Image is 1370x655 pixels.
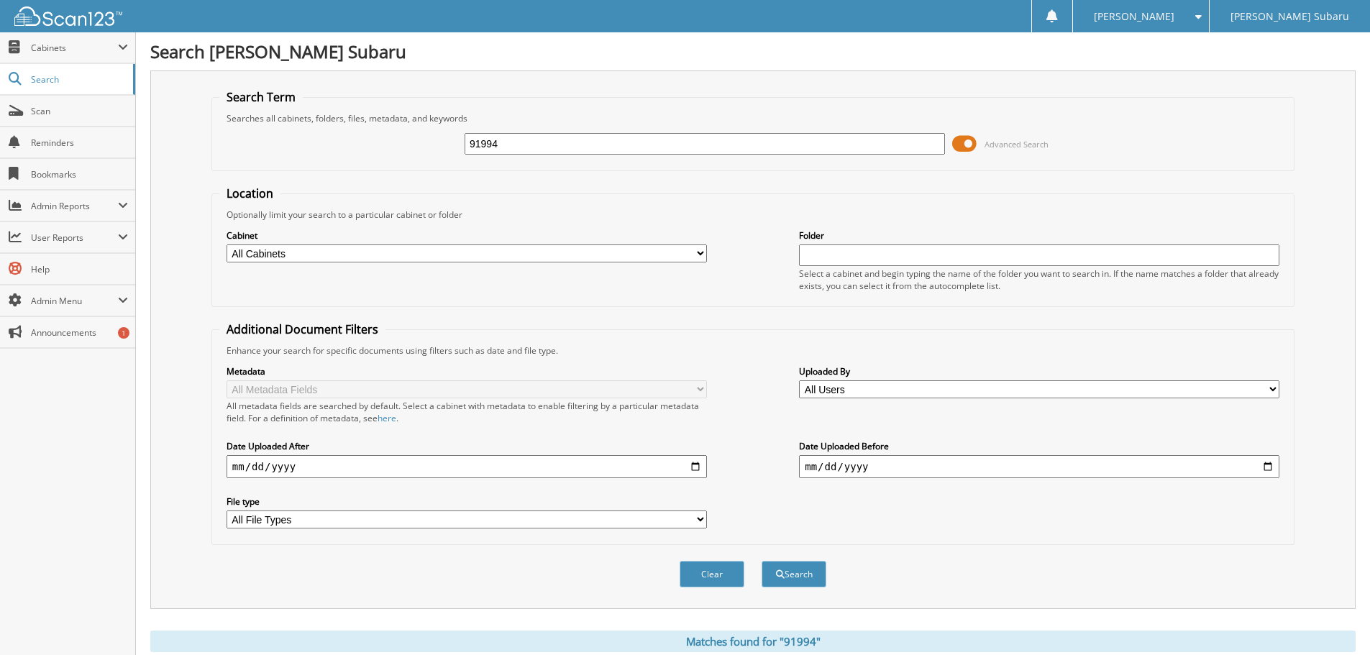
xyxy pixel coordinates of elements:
[31,137,128,149] span: Reminders
[985,139,1049,150] span: Advanced Search
[14,6,122,26] img: scan123-logo-white.svg
[227,365,707,377] label: Metadata
[799,440,1279,452] label: Date Uploaded Before
[1230,12,1349,21] span: [PERSON_NAME] Subaru
[227,455,707,478] input: start
[762,561,826,587] button: Search
[31,232,118,244] span: User Reports
[150,631,1356,652] div: Matches found for "91994"
[799,229,1279,242] label: Folder
[31,200,118,212] span: Admin Reports
[31,295,118,307] span: Admin Menu
[227,495,707,508] label: File type
[118,327,129,339] div: 1
[219,344,1287,357] div: Enhance your search for specific documents using filters such as date and file type.
[31,263,128,275] span: Help
[799,365,1279,377] label: Uploaded By
[1094,12,1174,21] span: [PERSON_NAME]
[227,400,707,424] div: All metadata fields are searched by default. Select a cabinet with metadata to enable filtering b...
[150,40,1356,63] h1: Search [PERSON_NAME] Subaru
[219,209,1287,221] div: Optionally limit your search to a particular cabinet or folder
[799,267,1279,292] div: Select a cabinet and begin typing the name of the folder you want to search in. If the name match...
[680,561,744,587] button: Clear
[799,455,1279,478] input: end
[31,42,118,54] span: Cabinets
[219,89,303,105] legend: Search Term
[219,112,1287,124] div: Searches all cabinets, folders, files, metadata, and keywords
[31,326,128,339] span: Announcements
[227,440,707,452] label: Date Uploaded After
[378,412,396,424] a: here
[31,168,128,180] span: Bookmarks
[31,73,126,86] span: Search
[227,229,707,242] label: Cabinet
[219,185,280,201] legend: Location
[219,321,385,337] legend: Additional Document Filters
[31,105,128,117] span: Scan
